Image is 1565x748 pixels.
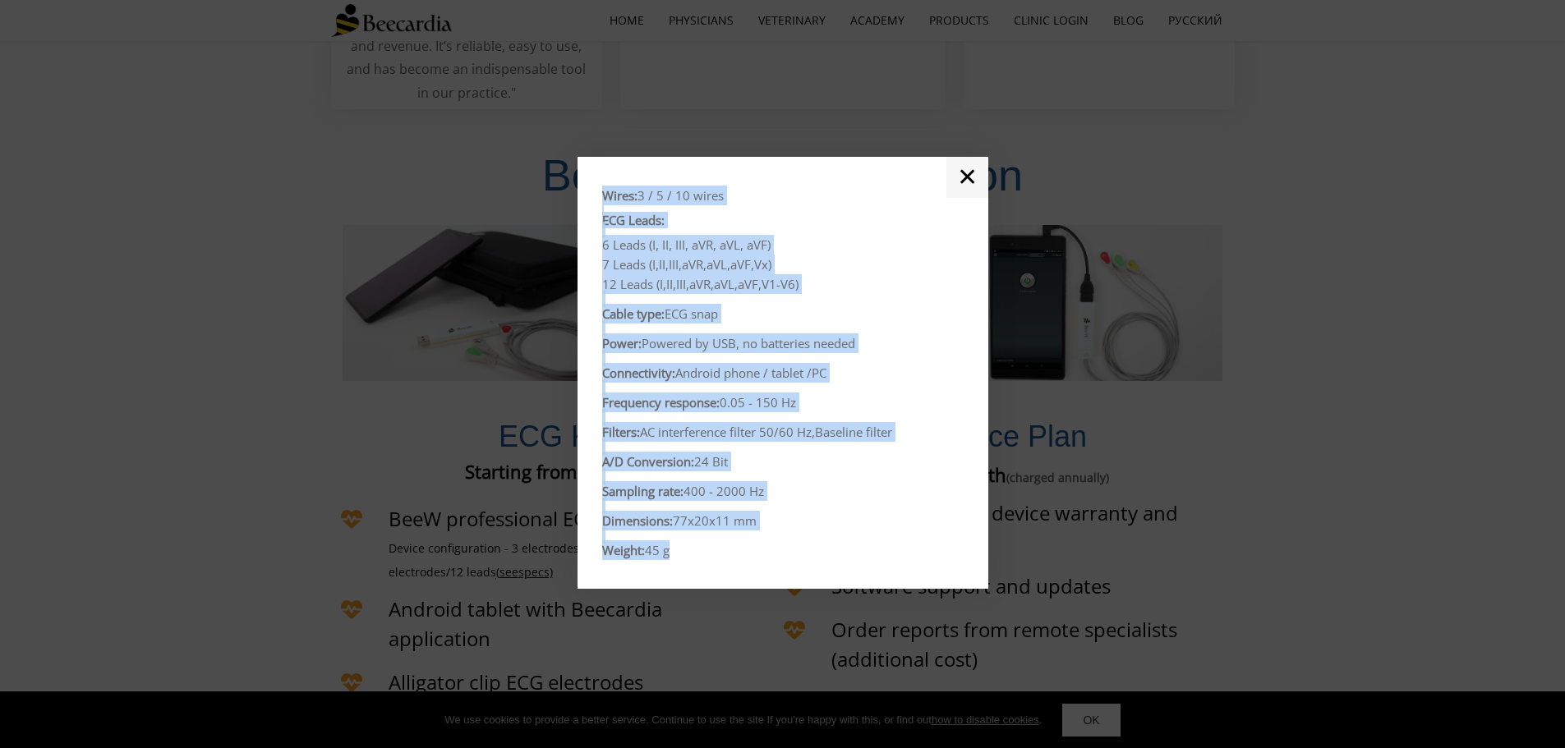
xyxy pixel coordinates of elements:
[675,365,812,381] span: Android phone / tablet /
[602,212,665,228] span: ECG Leads:
[720,394,796,411] span: 0.05 - 150 Hz
[602,276,799,292] span: 12 Leads (I,II,III,aVR,aVL,aVF,V1-V6)
[602,305,665,322] span: Cable type:
[602,542,645,558] span: Weight:
[750,335,855,351] span: o batteries needed
[602,365,675,381] span: Connectivity:
[642,335,750,351] span: Powered by USB, n
[602,187,638,204] span: Wires:
[602,335,642,351] span: Power:
[602,453,694,470] span: A/D Conversion:
[673,512,757,529] span: 77x20x11 mm
[602,512,673,529] span: Dimensions:
[645,542,670,558] span: 45 g
[684,483,764,499] span: 400 - 2000 Hz
[638,187,724,204] span: 3 / 5 / 10 wires
[815,424,892,440] span: Baseline filter
[602,394,720,411] span: Frequency response:
[694,453,728,470] span: 24 Bit
[812,365,826,381] span: PC
[946,157,988,198] a: ✕
[665,305,718,322] span: ECG snap
[602,236,771,253] span: 6 Leads (I, II, III, aVR, aVL, aVF)
[602,256,771,273] span: 7 Leads (I,II,III,aVR,aVL,aVF,Vx)
[602,483,684,499] span: Sampling rate:
[640,424,815,440] span: AC interference filter 50/60 Hz,
[602,424,640,440] span: Filters:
